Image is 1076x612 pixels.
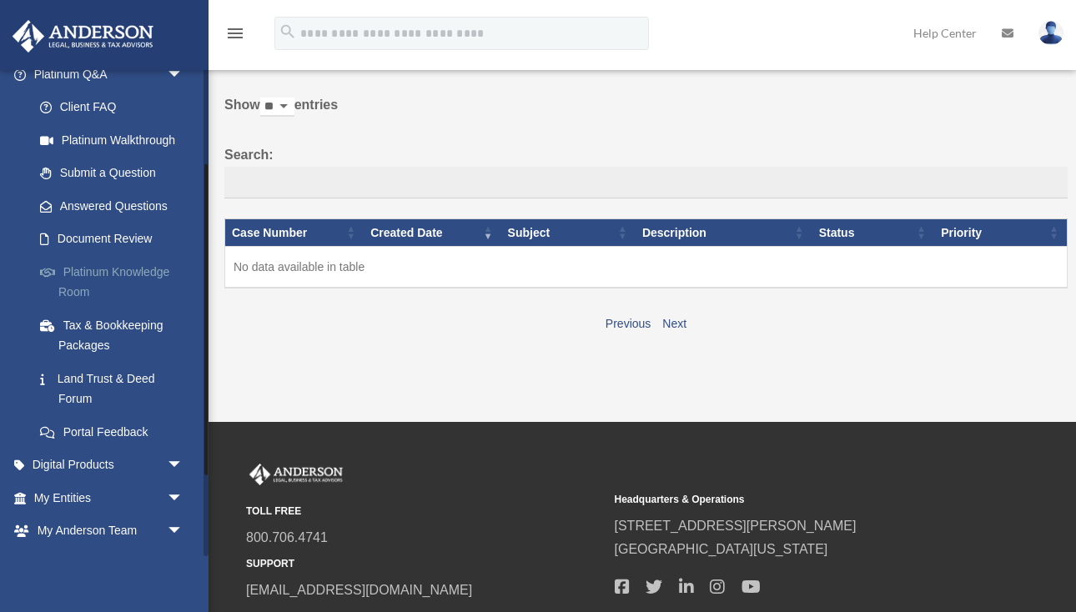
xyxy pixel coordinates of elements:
label: Show entries [224,93,1068,133]
a: Previous [606,317,651,330]
td: No data available in table [225,247,1068,288]
a: Digital Productsarrow_drop_down [12,449,209,482]
th: Case Number: activate to sort column ascending [225,218,365,247]
th: Subject: activate to sort column ascending [501,218,636,247]
a: Client FAQ [23,91,209,124]
th: Status: activate to sort column ascending [812,218,934,247]
small: Headquarters & Operations [615,491,972,509]
a: My Entitiesarrow_drop_down [12,481,209,514]
th: Description: activate to sort column ascending [636,218,812,247]
a: Platinum Knowledge Room [23,255,209,309]
a: My Documentsarrow_drop_down [12,547,209,580]
a: [STREET_ADDRESS][PERSON_NAME] [615,519,857,533]
i: menu [225,23,245,43]
select: Showentries [260,98,294,117]
small: TOLL FREE [246,503,603,520]
a: Tax & Bookkeeping Packages [23,309,209,362]
th: Created Date: activate to sort column ascending [364,218,500,247]
i: search [279,23,297,41]
a: [GEOGRAPHIC_DATA][US_STATE] [615,542,828,556]
a: My Anderson Teamarrow_drop_down [12,514,209,548]
span: arrow_drop_down [167,449,200,483]
span: arrow_drop_down [167,514,200,549]
span: arrow_drop_down [167,58,200,92]
a: Next [662,317,686,330]
a: Submit a Question [23,157,209,190]
img: Anderson Advisors Platinum Portal [246,464,346,485]
a: Document Review [23,223,209,256]
th: Priority: activate to sort column ascending [934,218,1067,247]
span: arrow_drop_down [167,481,200,515]
a: Land Trust & Deed Forum [23,362,209,415]
img: Anderson Advisors Platinum Portal [8,20,158,53]
a: Platinum Q&Aarrow_drop_down [12,58,209,91]
a: menu [225,29,245,43]
small: SUPPORT [246,555,603,573]
span: arrow_drop_down [167,547,200,581]
img: User Pic [1038,21,1063,45]
a: 800.706.4741 [246,530,328,544]
a: Platinum Walkthrough [23,123,209,157]
a: Portal Feedback [23,415,209,449]
a: Answered Questions [23,189,200,223]
input: Search: [224,167,1068,198]
label: Search: [224,143,1068,198]
a: [EMAIL_ADDRESS][DOMAIN_NAME] [246,583,472,597]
